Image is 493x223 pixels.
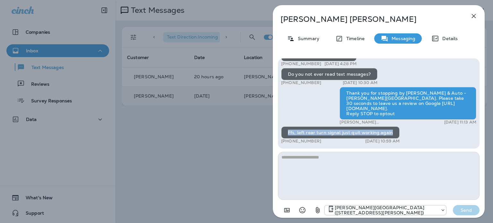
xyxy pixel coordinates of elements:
div: +1 (402) 291-8444 [324,205,446,215]
p: Timeline [343,36,365,41]
p: [PERSON_NAME] [PERSON_NAME] [281,15,456,24]
button: Add in a premade template [281,204,293,217]
p: [PERSON_NAME][GEOGRAPHIC_DATA] ([STREET_ADDRESS][PERSON_NAME]) [340,120,421,125]
p: Summary [295,36,319,41]
p: [PHONE_NUMBER] [281,139,321,144]
p: [DATE] 11:13 AM [444,120,476,125]
p: [DATE] 10:59 AM [365,139,400,144]
div: Do you not ever read text messages? [281,68,377,80]
p: [PHONE_NUMBER] [281,61,321,66]
p: [PERSON_NAME][GEOGRAPHIC_DATA] ([STREET_ADDRESS][PERSON_NAME]) [335,205,437,215]
button: Select an emoji [296,204,309,217]
div: Ffs, left rear turn signal just quit working again [281,126,400,139]
p: Details [439,36,458,41]
p: [DATE] 10:30 AM [343,80,377,85]
p: [PHONE_NUMBER] [281,80,321,85]
p: Messaging [388,36,415,41]
p: [DATE] 4:28 PM [324,61,357,66]
div: Thank you for stopping by [PERSON_NAME] & Auto - [PERSON_NAME][GEOGRAPHIC_DATA]. Please take 30 s... [340,87,476,120]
